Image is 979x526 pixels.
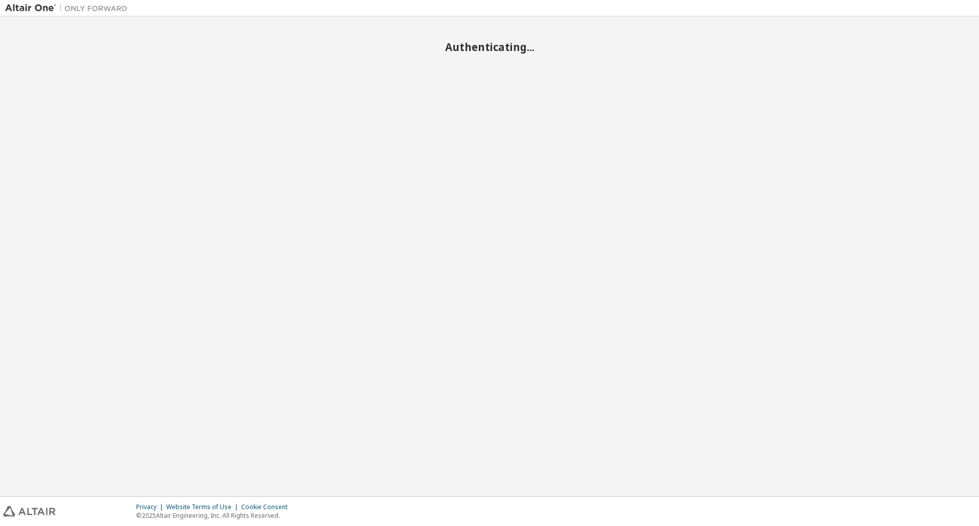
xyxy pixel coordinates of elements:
[241,503,294,511] div: Cookie Consent
[136,511,294,520] p: © 2025 Altair Engineering, Inc. All Rights Reserved.
[136,503,166,511] div: Privacy
[5,40,974,54] h2: Authenticating...
[3,506,56,517] img: altair_logo.svg
[5,3,133,13] img: Altair One
[166,503,241,511] div: Website Terms of Use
